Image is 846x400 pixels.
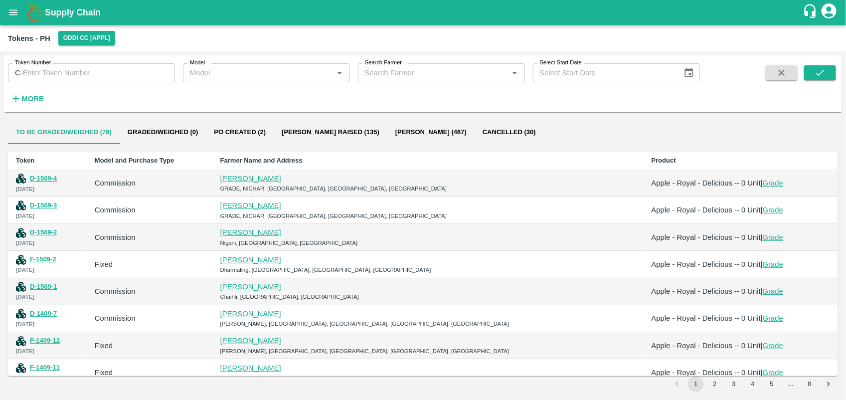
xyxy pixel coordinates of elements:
a: Grade [763,260,783,268]
span: Apple - Royal - Delicious -- 0 Unit [652,314,761,322]
b: Supply Chain [45,7,101,17]
span: | [761,179,763,187]
div: account of current user [820,2,838,23]
button: F-1509-2 [30,254,56,265]
a: [PERSON_NAME] [220,283,281,291]
img: tokensIcon [16,255,26,265]
b: [DATE] [16,186,34,192]
button: Open [333,66,346,79]
span: Apple - Royal - Delicious -- 0 Unit [652,206,761,214]
span: | [761,342,763,350]
div: Commission [95,286,204,297]
input: Search Farmer [361,66,506,79]
b: [DATE] [16,294,34,300]
div: [PERSON_NAME], [GEOGRAPHIC_DATA], [GEOGRAPHIC_DATA], [GEOGRAPHIC_DATA], [GEOGRAPHIC_DATA] [220,347,636,356]
button: Go to next page [821,376,837,392]
div: Fixed [95,367,204,378]
button: D-1509-1 [30,281,57,293]
img: tokensIcon [16,174,26,184]
a: Grade [763,314,783,322]
label: Model [190,59,205,67]
img: tokensIcon [16,282,26,292]
input: Enter Token Number [23,63,175,82]
div: Commission [95,313,204,324]
b: [DATE] [16,321,34,327]
span: Apple - Royal - Delicious -- 0 Unit [652,342,761,350]
img: logo [25,2,45,22]
button: Cancelled (30) [475,120,544,144]
button: D-1509-2 [30,227,57,238]
button: Po Created (2) [206,120,274,144]
button: [PERSON_NAME] Raised (135) [274,120,387,144]
button: More [8,90,46,107]
button: D-1409-7 [30,308,57,320]
button: D-1509-3 [30,200,57,211]
b: [DATE] [16,375,34,381]
strong: More [21,95,44,103]
button: Choose date [679,63,698,82]
img: tokensIcon [16,200,26,210]
label: Token Number [15,59,51,67]
a: Grade [763,287,783,295]
span: Apple - Royal - Delicious -- 0 Unit [652,369,761,377]
img: tokensIcon [16,363,26,373]
div: Chaihli, [GEOGRAPHIC_DATA], [GEOGRAPHIC_DATA] [220,292,636,301]
button: Go to page 2 [707,376,723,392]
button: Graded/Weighed (0) [120,120,206,144]
input: Model [186,66,331,79]
b: [DATE] [16,267,34,273]
span: | [761,206,763,214]
div: Commission [95,204,204,215]
button: Go to page 8 [802,376,818,392]
button: open drawer [2,1,25,24]
a: Grade [763,179,783,187]
label: Select Start Date [540,59,582,67]
button: F-1409-12 [30,335,60,347]
button: Go to page 5 [764,376,780,392]
b: [DATE] [16,213,34,219]
img: tokensIcon [16,309,26,319]
button: D-1509-4 [30,173,57,185]
span: Apple - Royal - Delicious -- 0 Unit [652,233,761,241]
button: To be Graded/Weighed (79) [8,120,120,144]
button: F-1409-11 [30,362,60,374]
span: Apple - Royal - Delicious -- 0 Unit [652,260,761,268]
button: Go to page 4 [745,376,761,392]
button: [PERSON_NAME] (467) [387,120,475,144]
span: Apple - Royal - Delicious -- 0 Unit [652,287,761,295]
span: | [761,369,763,377]
div: … [783,380,799,389]
button: Go to page 3 [726,376,742,392]
button: Open [508,66,521,79]
img: tokensIcon [16,228,26,238]
div: Commission [95,232,204,243]
div: Dharmaling, [GEOGRAPHIC_DATA], [GEOGRAPHIC_DATA], [GEOGRAPHIC_DATA] [220,265,636,274]
nav: pagination navigation [668,376,838,392]
div: Fixed [95,259,204,270]
span: | [761,287,763,295]
div: customer-support [803,3,820,21]
span: | [761,314,763,322]
a: [PERSON_NAME] [220,256,281,264]
div: GRADE, NICHAR, [GEOGRAPHIC_DATA], [GEOGRAPHIC_DATA], [GEOGRAPHIC_DATA] [220,211,636,220]
a: Grade [763,369,783,377]
div: Tokens - PH [8,32,50,45]
a: [PERSON_NAME] [220,310,281,318]
button: page 1 [688,376,704,392]
img: tokensIcon [16,336,26,346]
b: [DATE] [16,240,34,246]
span: | [761,260,763,268]
div: Commission [95,178,204,189]
span: Apple - Royal - Delicious -- 0 Unit [652,179,761,187]
b: Farmer Name and Address [220,157,303,164]
button: Select DC [58,31,116,45]
a: Grade [763,206,783,214]
a: Grade [763,342,783,350]
a: Grade [763,233,783,241]
a: [PERSON_NAME] [220,201,281,209]
a: [PERSON_NAME] [220,337,281,345]
div: [PERSON_NAME], [GEOGRAPHIC_DATA], [GEOGRAPHIC_DATA], [GEOGRAPHIC_DATA], [GEOGRAPHIC_DATA] [220,319,636,328]
a: Supply Chain [45,5,803,19]
b: Model and Purchase Type [95,157,174,164]
div: Nigani, [GEOGRAPHIC_DATA], [GEOGRAPHIC_DATA] [220,238,636,247]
